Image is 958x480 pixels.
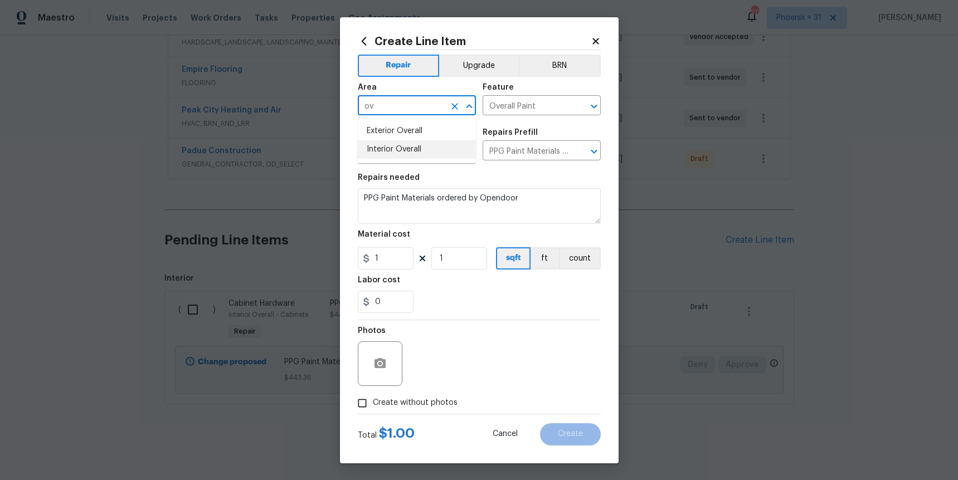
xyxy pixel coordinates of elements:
[531,247,559,270] button: ft
[558,430,583,438] span: Create
[379,427,415,440] span: $ 1.00
[358,231,410,238] h5: Material cost
[358,276,400,284] h5: Labor cost
[461,99,477,114] button: Close
[483,129,538,136] h5: Repairs Prefill
[496,247,531,270] button: sqft
[358,327,386,335] h5: Photos
[586,99,602,114] button: Open
[373,397,458,409] span: Create without photos
[439,55,519,77] button: Upgrade
[358,428,415,441] div: Total
[358,35,591,47] h2: Create Line Item
[358,174,420,182] h5: Repairs needed
[358,55,440,77] button: Repair
[475,423,536,445] button: Cancel
[540,423,601,445] button: Create
[358,188,601,224] textarea: PPG Paint Materials ordered by Opendoor
[483,84,514,91] h5: Feature
[559,247,601,270] button: count
[586,144,602,159] button: Open
[358,84,377,91] h5: Area
[447,99,463,114] button: Clear
[519,55,601,77] button: BRN
[358,140,476,159] li: Interior Overall
[493,430,518,438] span: Cancel
[358,122,476,140] li: Exterior Overall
